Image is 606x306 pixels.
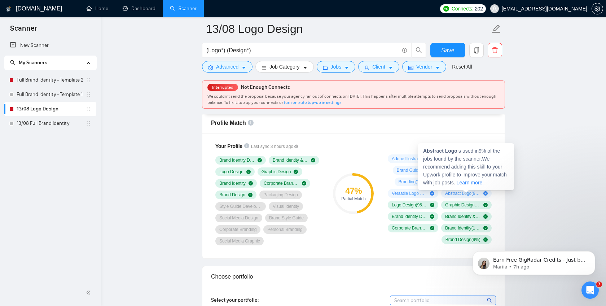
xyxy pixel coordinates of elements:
[170,5,197,12] a: searchScanner
[267,227,302,232] span: Personal Branding
[273,157,308,163] span: Brand Identity & Guidelines
[483,191,488,196] span: plus-circle
[462,236,606,287] iframe: Intercom notifications message
[219,157,255,163] span: Brand Identity Design
[215,143,242,149] span: Your Profile
[399,179,427,185] span: Branding ( 12 %)
[412,47,426,53] span: search
[469,43,484,57] button: copy
[85,121,91,126] span: holder
[592,6,603,12] a: setting
[317,61,356,73] button: folderJobscaret-down
[216,63,238,71] span: Advanced
[488,47,502,53] span: delete
[483,203,488,207] span: check-circle
[358,61,399,73] button: userClientcaret-down
[219,204,262,209] span: Style Guide Development
[311,158,315,162] span: check-circle
[392,214,427,219] span: Brand Identity Design ( 44 %)
[331,63,342,71] span: Jobs
[402,48,407,53] span: info-circle
[262,65,267,70] span: bars
[273,204,299,209] span: Visual Identity
[219,227,256,232] span: Corporate Branding
[241,84,290,90] span: Not Enough Connects
[246,170,251,174] span: check-circle
[10,60,47,66] span: My Scanners
[475,5,483,13] span: 202
[430,214,434,219] span: check-circle
[208,65,213,70] span: setting
[269,215,304,221] span: Brand Style Guide
[219,169,243,175] span: Logo Design
[423,148,507,185] span: is used in 9 % of the jobs found by the scanner. We recommend adding this skill to your Upwork pr...
[219,238,260,244] span: Social Media Graphic
[596,281,602,287] span: 7
[207,94,496,105] span: We couldn’t send the proposal because your agency ran out of connects on [DATE]. This happens aft...
[4,102,96,116] li: 13/08 Logo Design
[211,297,259,303] span: Select your portfolio:
[483,214,488,219] span: check-circle
[323,65,328,70] span: folder
[392,202,427,208] span: Logo Design ( 95 %)
[443,6,449,12] img: upwork-logo.png
[483,226,488,230] span: check-circle
[416,63,432,71] span: Vendor
[392,191,427,196] span: Versatile Logo Design ( 11 %)
[423,148,457,154] strong: Abstract Logo
[123,5,155,12] a: dashboardDashboard
[85,77,91,83] span: holder
[488,43,502,57] button: delete
[4,116,96,131] li: 13/08 Full Brand Identity
[581,281,599,299] iframe: Intercom live chat
[333,187,374,195] div: 47 %
[392,156,427,162] span: Adobe Illustrator ( 47 %)
[10,38,91,53] a: New Scanner
[219,215,258,221] span: Social Media Design
[470,47,483,53] span: copy
[206,46,399,55] input: Search Freelance Jobs...
[397,167,432,173] span: Brand Guidelines ( 17 %)
[17,73,85,87] a: Full Brand Identity - Template 2
[452,63,472,71] a: Reset All
[302,181,306,185] span: check-circle
[4,23,43,38] span: Scanner
[251,143,298,150] span: Last sync 3 hours ago
[592,3,603,14] button: setting
[392,225,427,231] span: Corporate Brand Identity ( 17 %)
[211,120,246,126] span: Profile Match
[4,73,96,87] li: Full Brand Identity - Template 2
[430,226,434,230] span: check-circle
[303,65,308,70] span: caret-down
[372,63,385,71] span: Client
[408,65,413,70] span: idcard
[87,5,108,12] a: homeHome
[241,65,246,70] span: caret-down
[244,143,249,148] span: info-circle
[445,214,480,219] span: Brand Identity & Guidelines ( 43 %)
[390,296,496,305] input: Search portfolio
[452,5,473,13] span: Connects:
[487,296,493,304] span: search
[445,225,480,231] span: Brand Identity ( 11 %)
[249,181,253,185] span: check-circle
[364,65,369,70] span: user
[430,191,434,196] span: plus-circle
[219,180,246,186] span: Brand Identity
[4,38,96,53] li: New Scanner
[445,202,480,208] span: Graphic Design ( 82 %)
[445,191,480,196] span: Abstract Logo ( 9 %)
[492,6,497,11] span: user
[211,266,496,287] div: Choose portfolio
[412,43,426,57] button: search
[441,46,454,55] span: Save
[262,169,291,175] span: Graphic Design
[202,61,252,73] button: settingAdvancedcaret-down
[435,65,440,70] span: caret-down
[85,92,91,97] span: holder
[17,87,85,102] a: Full Brand Identity - Template 1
